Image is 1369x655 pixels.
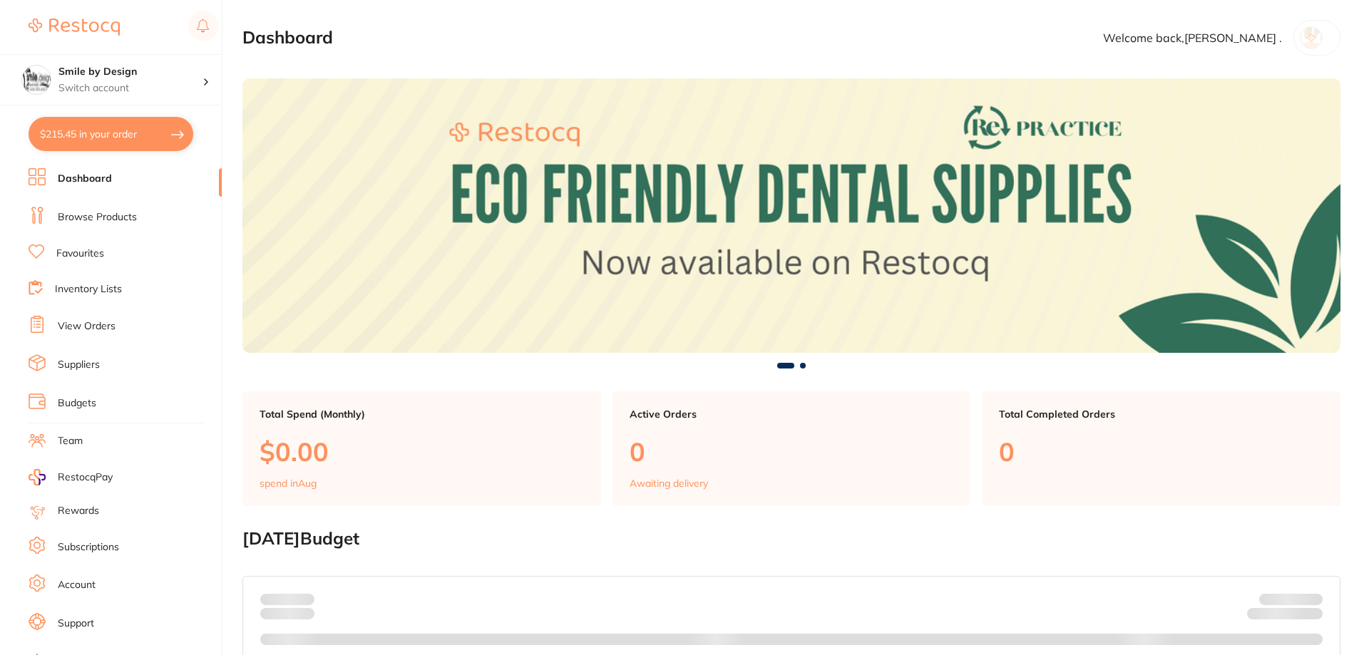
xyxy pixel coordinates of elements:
p: Total Completed Orders [999,408,1323,420]
p: month [260,605,314,622]
p: Welcome back, [PERSON_NAME] . [1103,31,1282,44]
img: Dashboard [242,78,1340,353]
a: Team [58,434,83,448]
a: Browse Products [58,210,137,225]
p: Spent: [260,594,314,605]
p: spend in Aug [260,478,317,489]
a: Budgets [58,396,96,411]
a: Suppliers [58,358,100,372]
img: Restocq Logo [29,19,120,36]
p: Total Spend (Monthly) [260,408,584,420]
a: Subscriptions [58,540,119,555]
a: Total Completed Orders0 [982,391,1340,507]
p: Awaiting delivery [630,478,708,489]
a: Support [58,617,94,631]
span: RestocqPay [58,470,113,485]
strong: $NaN [1295,593,1323,606]
a: View Orders [58,319,116,334]
p: $0.00 [260,437,584,466]
p: 0 [999,437,1323,466]
a: Restocq Logo [29,11,120,43]
a: RestocqPay [29,469,113,485]
button: $215.45 in your order [29,117,193,151]
p: Active Orders [630,408,954,420]
a: Active Orders0Awaiting delivery [612,391,971,507]
a: Total Spend (Monthly)$0.00spend inAug [242,391,601,507]
img: Smile by Design [22,66,51,94]
h4: Smile by Design [58,65,202,79]
strong: $0.00 [289,593,314,606]
a: Rewards [58,504,99,518]
p: Remaining: [1247,605,1323,622]
a: Dashboard [58,172,112,186]
strong: $0.00 [1298,610,1323,623]
a: Account [58,578,96,592]
img: RestocqPay [29,469,46,485]
p: Budget: [1259,594,1323,605]
p: 0 [630,437,954,466]
p: Switch account [58,81,202,96]
h2: [DATE] Budget [242,529,1340,549]
a: Inventory Lists [55,282,122,296]
h2: Dashboard [242,28,333,48]
a: Favourites [56,247,104,261]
